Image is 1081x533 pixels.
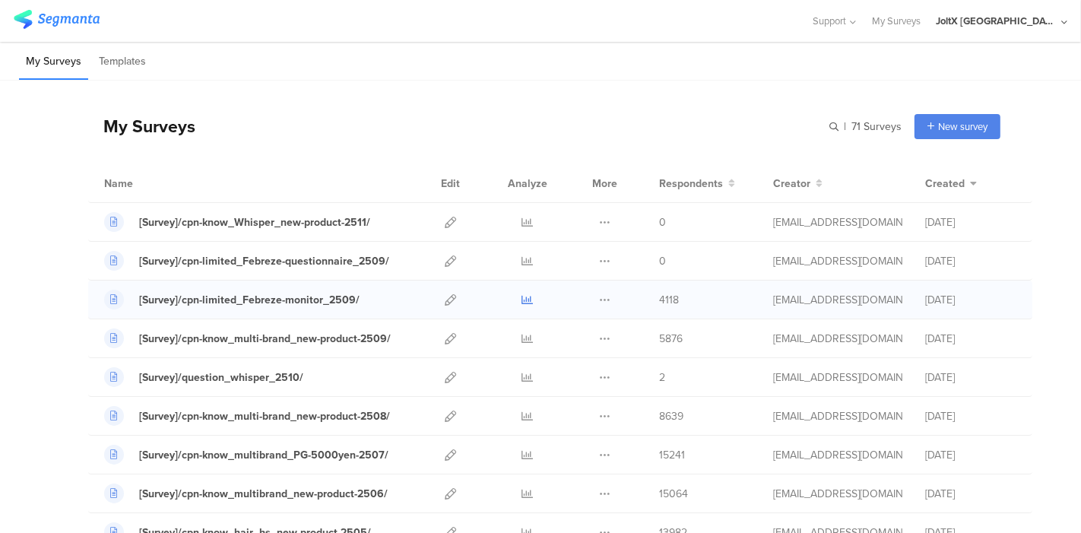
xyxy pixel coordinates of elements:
div: [DATE] [925,408,1016,424]
div: [Survey]/question_whisper_2510/ [139,370,303,385]
div: Analyze [505,164,550,202]
a: [Survey]/cpn-know_multi-brand_new-product-2509/ [104,328,391,348]
div: [Survey]/cpn-know_multibrand_new-product-2506/ [139,486,388,502]
img: segmanta logo [14,10,100,29]
div: kumai.ik@pg.com [773,486,902,502]
span: 71 Surveys [851,119,902,135]
div: [DATE] [925,447,1016,463]
div: kumai.ik@pg.com [773,331,902,347]
a: [Survey]/cpn-know_multibrand_PG-5000yen-2507/ [104,445,388,465]
button: Respondents [659,176,735,192]
span: 15064 [659,486,688,502]
div: Edit [434,164,467,202]
button: Creator [773,176,823,192]
a: [Survey]/cpn-know_Whisper_new-product-2511/ [104,212,370,232]
span: | [842,119,848,135]
div: kumai.ik@pg.com [773,408,902,424]
div: kumai.ik@pg.com [773,214,902,230]
li: Templates [92,44,153,80]
div: [DATE] [925,370,1016,385]
div: [DATE] [925,292,1016,308]
a: [Survey]/cpn-know_multi-brand_new-product-2508/ [104,406,390,426]
div: kumai.ik@pg.com [773,292,902,308]
div: [Survey]/cpn-know_multi-brand_new-product-2508/ [139,408,390,424]
div: kumai.ik@pg.com [773,447,902,463]
div: kumai.ik@pg.com [773,253,902,269]
div: [Survey]/cpn-know_Whisper_new-product-2511/ [139,214,370,230]
div: [DATE] [925,331,1016,347]
span: Support [813,14,847,28]
a: [Survey]/question_whisper_2510/ [104,367,303,387]
div: My Surveys [88,113,195,139]
div: [Survey]/cpn-know_multibrand_PG-5000yen-2507/ [139,447,388,463]
span: Created [925,176,965,192]
li: My Surveys [19,44,88,80]
div: Name [104,176,195,192]
span: 0 [659,214,666,230]
span: 4118 [659,292,679,308]
a: [Survey]/cpn-limited_Febreze-questionnaire_2509/ [104,251,389,271]
span: 8639 [659,408,683,424]
span: 2 [659,370,665,385]
div: More [588,164,621,202]
span: New survey [938,119,987,134]
span: Respondents [659,176,723,192]
div: kumai.ik@pg.com [773,370,902,385]
div: [DATE] [925,214,1016,230]
div: [Survey]/cpn-limited_Febreze-monitor_2509/ [139,292,360,308]
div: [DATE] [925,486,1016,502]
div: JoltX [GEOGRAPHIC_DATA] [936,14,1057,28]
span: Creator [773,176,810,192]
div: [DATE] [925,253,1016,269]
div: [Survey]/cpn-limited_Febreze-questionnaire_2509/ [139,253,389,269]
button: Created [925,176,977,192]
a: [Survey]/cpn-know_multibrand_new-product-2506/ [104,484,388,503]
span: 5876 [659,331,683,347]
a: [Survey]/cpn-limited_Febreze-monitor_2509/ [104,290,360,309]
span: 0 [659,253,666,269]
div: [Survey]/cpn-know_multi-brand_new-product-2509/ [139,331,391,347]
span: 15241 [659,447,685,463]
